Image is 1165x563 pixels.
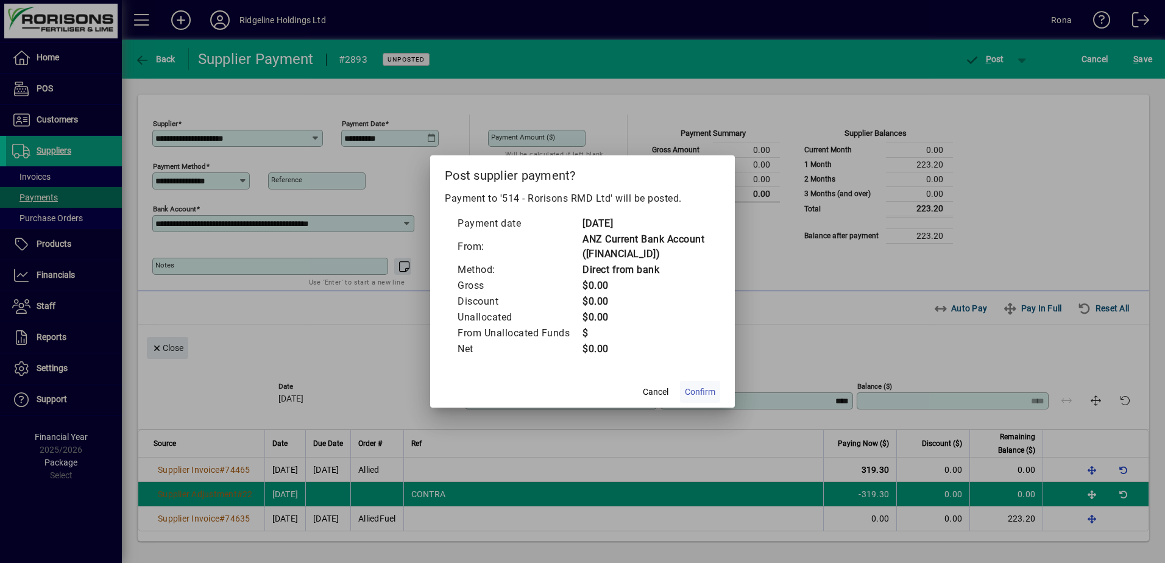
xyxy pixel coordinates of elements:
td: [DATE] [582,216,708,232]
td: $0.00 [582,341,708,357]
td: Gross [457,278,582,294]
td: Discount [457,294,582,310]
td: $ [582,325,708,341]
span: Cancel [643,386,668,398]
td: Unallocated [457,310,582,325]
p: Payment to '514 - Rorisons RMD Ltd' will be posted. [445,191,720,206]
td: $0.00 [582,294,708,310]
td: Method: [457,262,582,278]
h2: Post supplier payment? [430,155,735,191]
td: $0.00 [582,278,708,294]
td: From: [457,232,582,262]
td: From Unallocated Funds [457,325,582,341]
td: Direct from bank [582,262,708,278]
button: Confirm [680,381,720,403]
td: Payment date [457,216,582,232]
td: $0.00 [582,310,708,325]
span: Confirm [685,386,715,398]
button: Cancel [636,381,675,403]
td: Net [457,341,582,357]
td: ANZ Current Bank Account ([FINANCIAL_ID]) [582,232,708,262]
